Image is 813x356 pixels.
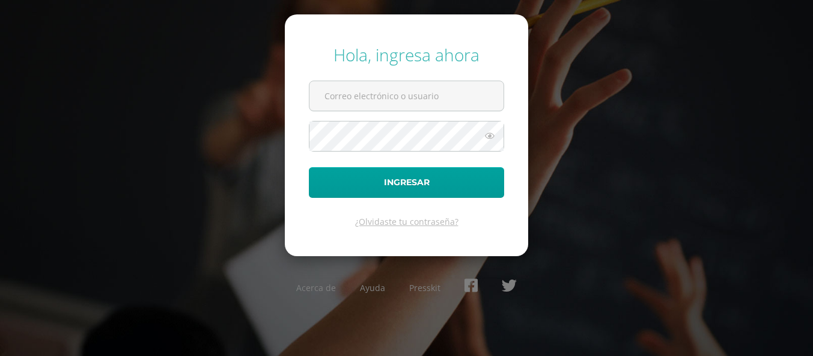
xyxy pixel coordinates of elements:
[309,81,504,111] input: Correo electrónico o usuario
[409,282,440,293] a: Presskit
[355,216,458,227] a: ¿Olvidaste tu contraseña?
[296,282,336,293] a: Acerca de
[360,282,385,293] a: Ayuda
[309,43,504,66] div: Hola, ingresa ahora
[309,167,504,198] button: Ingresar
